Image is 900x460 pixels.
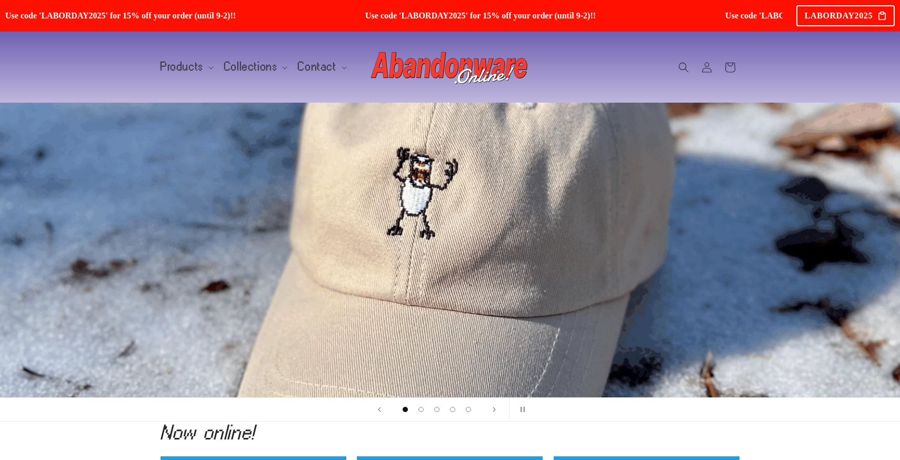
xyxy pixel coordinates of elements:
button: Load slide 3 of 5 [429,402,445,417]
a: Abandonware [367,42,533,92]
button: Load slide 1 of 5 [397,402,413,417]
span: Products [161,62,204,72]
summary: Search [672,56,695,79]
summary: Products [154,56,218,78]
span: Collections [224,62,278,72]
summary: Collections [218,56,292,78]
img: Abandonware [371,46,529,88]
div: LABORDAY2025 [796,5,895,26]
button: Previous slide [368,398,391,421]
button: Pause slideshow [509,398,532,421]
h2: Now online! [161,424,739,441]
span: Contact [298,62,336,72]
button: Load slide 5 of 5 [461,402,476,417]
span: Use code 'LABORDAY2025' for 15% off your order (until 9-2)!! [365,11,711,21]
button: Next slide [483,398,506,421]
summary: Contact [292,56,351,78]
button: Load slide 4 of 5 [445,402,461,417]
button: Load slide 2 of 5 [413,402,429,417]
span: Use code 'LABORDAY2025' for 15% off your order (until 9-2)!! [5,11,351,21]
